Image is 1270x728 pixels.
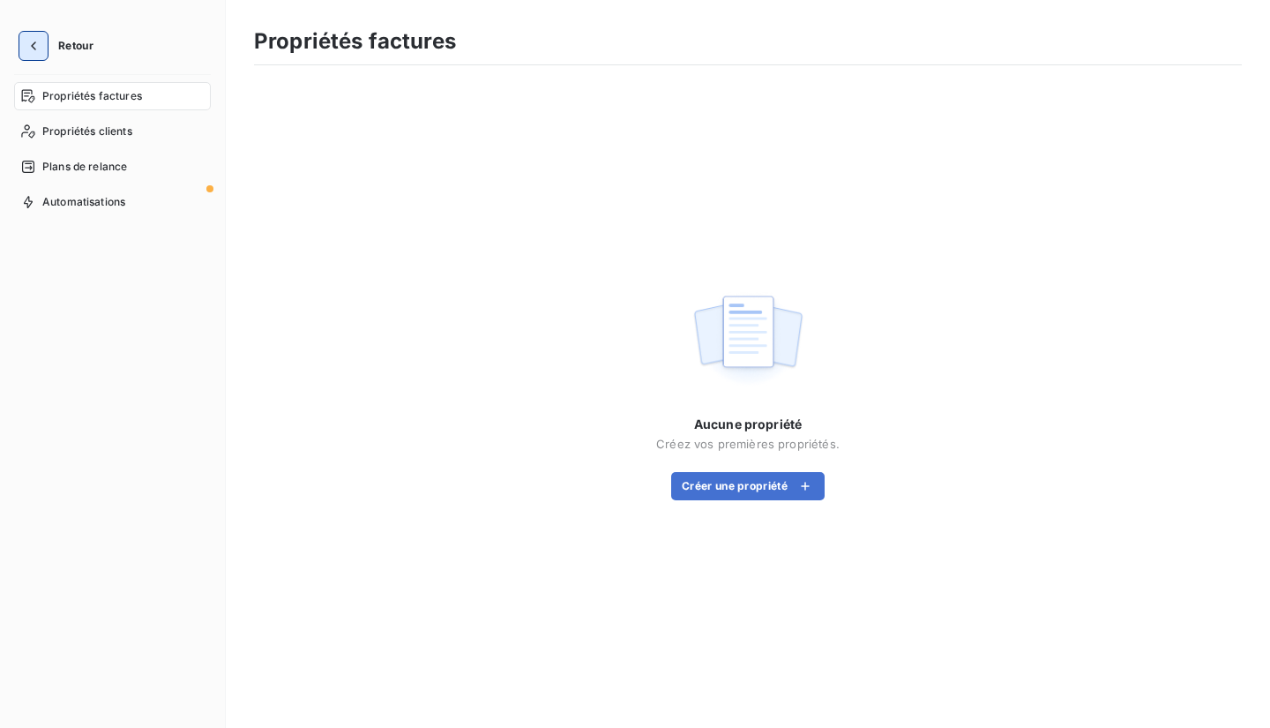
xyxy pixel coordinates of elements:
span: Retour [58,41,93,51]
span: Automatisations [42,194,125,210]
span: Propriétés factures [42,88,142,104]
iframe: Intercom live chat [1210,668,1252,710]
span: Propriétés clients [42,124,132,139]
h3: Propriétés factures [254,26,456,57]
a: Propriétés clients [14,117,211,146]
img: empty state [691,286,804,395]
button: Retour [14,32,108,60]
a: Propriétés factures [14,82,211,110]
span: Créez vos premières propriétés. [656,437,840,451]
button: Créer une propriété [671,472,825,500]
a: Plans de relance [14,153,211,181]
a: Automatisations [14,188,211,216]
span: Plans de relance [42,159,127,175]
span: Aucune propriété [694,416,802,433]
